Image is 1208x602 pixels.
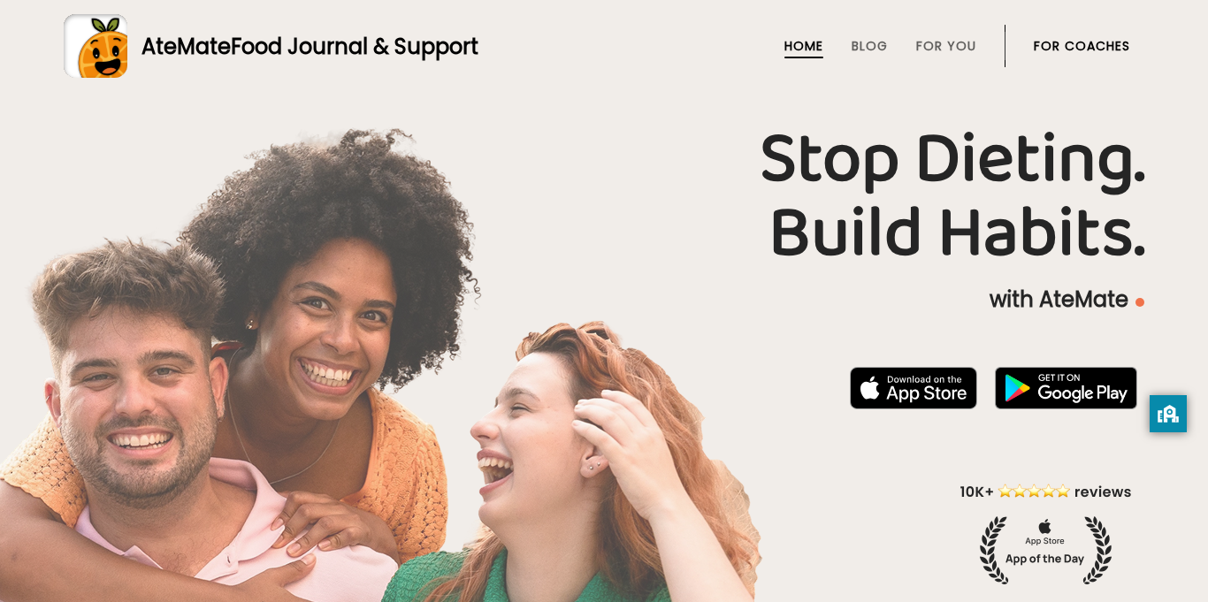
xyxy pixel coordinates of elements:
[1150,395,1187,432] button: privacy banner
[1034,39,1130,53] a: For Coaches
[64,14,1144,78] a: AteMateFood Journal & Support
[127,31,478,62] div: AteMate
[995,367,1137,409] img: badge-download-google.png
[231,32,478,61] span: Food Journal & Support
[852,39,888,53] a: Blog
[64,286,1144,314] p: with AteMate
[64,123,1144,271] h1: Stop Dieting. Build Habits.
[947,481,1144,584] img: home-hero-appoftheday.png
[784,39,823,53] a: Home
[916,39,976,53] a: For You
[850,367,977,409] img: badge-download-apple.svg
